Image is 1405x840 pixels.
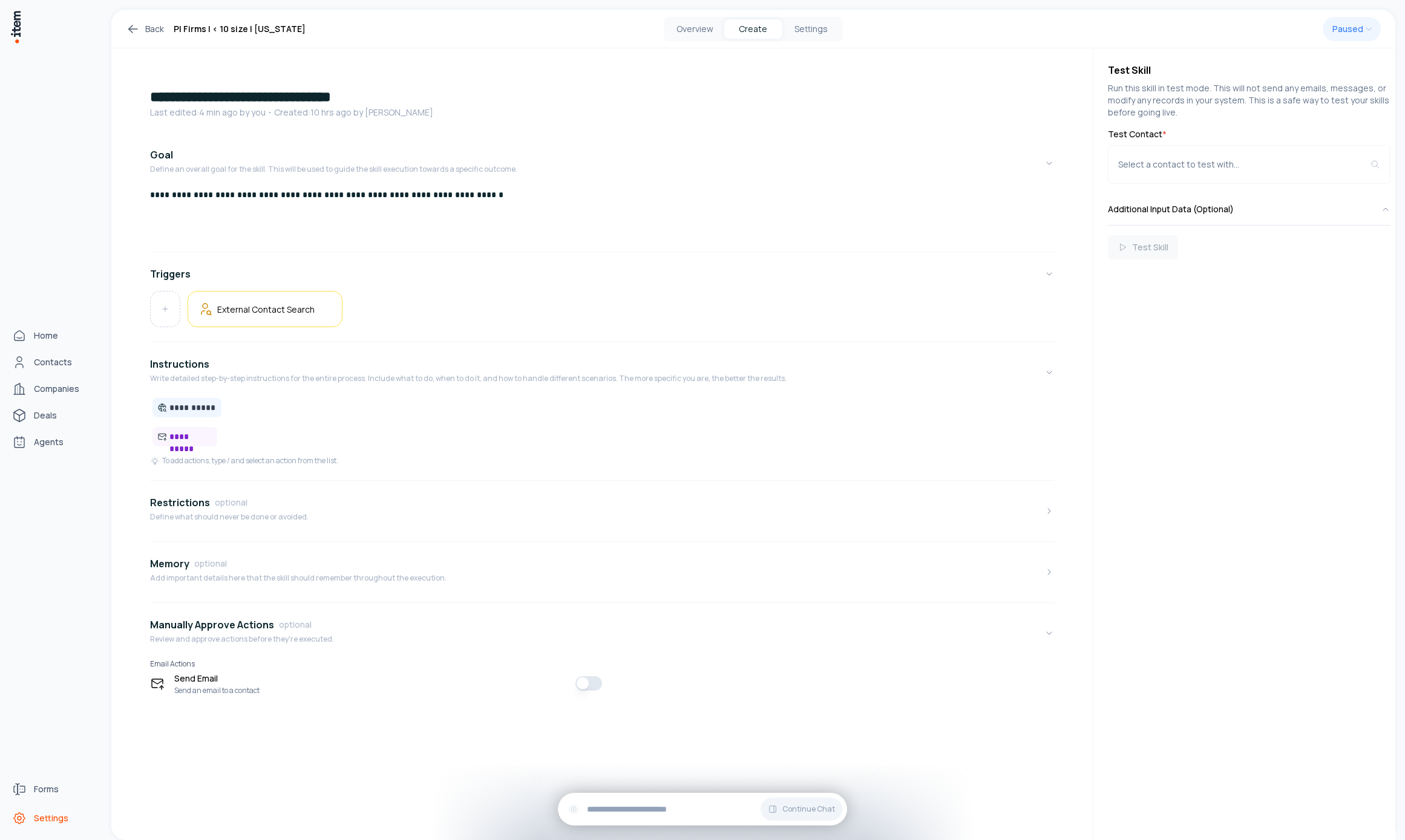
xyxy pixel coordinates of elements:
p: Run this skill in test mode. This will not send any emails, messages, or modify any records in yo... [1108,82,1390,119]
label: Test Contact [1108,128,1390,140]
p: Define what should never be done or avoided. [150,512,309,522]
div: GoalDefine an overall goal for the skill. This will be used to guide the skill execution towards ... [150,189,1054,247]
h4: Instructions [150,357,209,371]
span: Agents [34,436,64,448]
button: Manually Approve ActionsoptionalReview and approve actions before they're executed. [150,608,1054,659]
h4: Memory [150,556,189,571]
button: Triggers [150,257,1054,291]
span: optional [279,619,312,631]
a: Companies [7,377,99,401]
span: Contacts [34,356,72,368]
span: Settings [34,812,68,824]
a: Settings [7,806,99,830]
h1: PI Firms | < 10 size | [US_STATE] [174,22,306,36]
button: RestrictionsoptionalDefine what should never be done or avoided. [150,486,1054,536]
h6: Email Actions [150,659,602,669]
span: Send Email [174,671,260,686]
span: optional [215,497,247,509]
p: Write detailed step-by-step instructions for the entire process. Include what to do, when to do i... [150,374,787,383]
span: Deals [34,409,57,422]
span: Forms [34,783,59,795]
span: Send an email to a contact [174,686,260,695]
div: InstructionsWrite detailed step-by-step instructions for the entire process. Include what to do, ... [150,398,1054,475]
button: Overview [666,19,724,39]
h4: Manually Approve Actions [150,617,274,632]
a: Forms [7,777,99,801]
div: To add actions, type / and select an action from the list. [150,456,338,466]
span: Companies [34,383,79,395]
h4: Test Skill [1108,63,1390,77]
span: optional [194,558,227,570]
button: MemoryoptionalAdd important details here that the skill should remember throughout the execution. [150,547,1054,597]
a: Agents [7,430,99,454]
h4: Triggers [150,267,191,281]
button: Additional Input Data (Optional) [1108,194,1390,225]
a: deals [7,403,99,428]
a: Home [7,324,99,348]
span: Home [34,330,58,342]
h5: External Contact Search [217,304,315,315]
button: GoalDefine an overall goal for the skill. This will be used to guide the skill execution towards ... [150,138,1054,189]
h4: Restrictions [150,495,210,510]
a: Back [126,22,164,36]
button: InstructionsWrite detailed step-by-step instructions for the entire process. Include what to do, ... [150,347,1054,398]
p: Define an overall goal for the skill. This will be used to guide the skill execution towards a sp... [150,164,517,174]
img: Item Brain Logo [10,10,22,44]
p: Review and approve actions before they're executed. [150,634,334,644]
button: Create [724,19,782,39]
button: Settings [782,19,840,39]
div: Triggers [150,291,1054,337]
a: Contacts [7,350,99,374]
h4: Goal [150,148,173,162]
p: Add important details here that the skill should remember throughout the execution. [150,573,447,583]
div: Manually Approve ActionsoptionalReview and approve actions before they're executed. [150,659,1054,705]
span: Continue Chat [782,804,835,814]
button: Continue Chat [761,798,842,821]
div: Continue Chat [558,793,847,825]
p: Last edited: 4 min ago by you ・Created: 10 hrs ago by [PERSON_NAME] [150,106,1054,119]
div: Select a contact to test with... [1118,158,1371,171]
